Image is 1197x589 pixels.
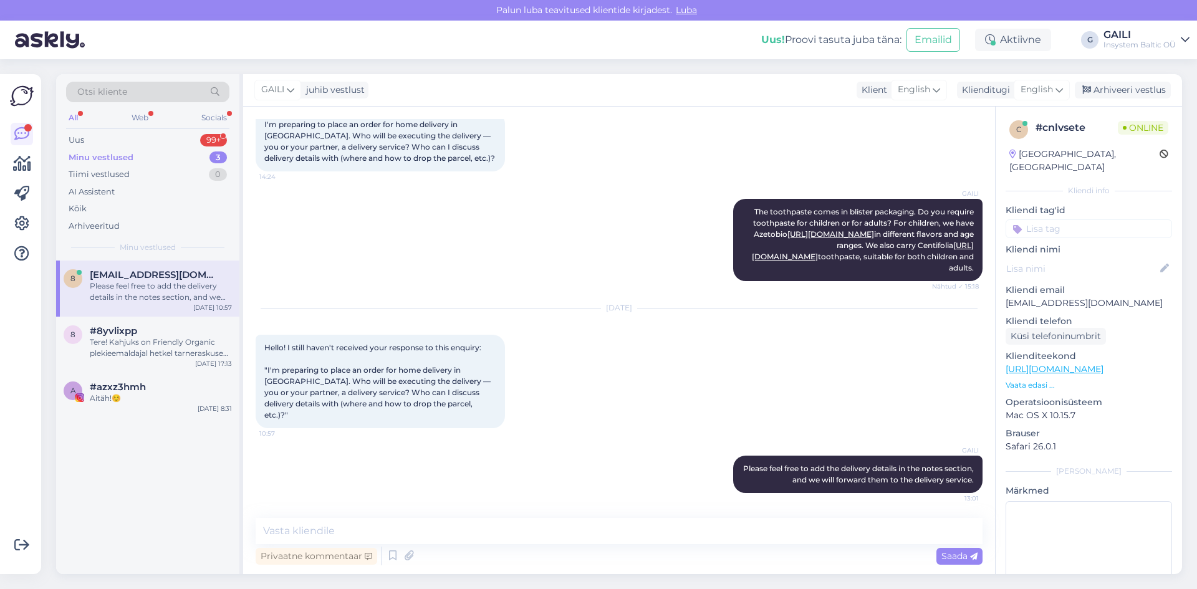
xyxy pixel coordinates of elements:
img: Askly Logo [10,84,34,108]
div: Proovi tasuta juba täna: [761,32,901,47]
div: Tiimi vestlused [69,168,130,181]
span: Otsi kliente [77,85,127,98]
span: English [1021,83,1053,97]
div: Arhiveeritud [69,220,120,232]
div: [DATE] 17:13 [195,359,232,368]
div: 99+ [200,134,227,146]
div: Please feel free to add the delivery details in the notes section, and we will forward them to th... [90,280,232,303]
span: Please feel free to add the delivery details in the notes section, and we will forward them to th... [743,464,976,484]
input: Lisa nimi [1006,262,1158,275]
div: Kõik [69,203,87,215]
div: Küsi telefoninumbrit [1006,328,1106,345]
span: 888.ad.astra@gmail.com [90,269,219,280]
span: #8yvlixpp [90,325,137,337]
div: Tere! Kahjuks on Friendly Organic plekieemaldajal hetkel tarneraskused. Loodame ise [PERSON_NAME]... [90,337,232,359]
p: Brauser [1006,427,1172,440]
div: Klient [857,84,887,97]
div: AI Assistent [69,186,115,198]
p: Safari 26.0.1 [1006,440,1172,453]
span: #azxz3hmh [90,381,146,393]
div: 3 [209,151,227,164]
input: Lisa tag [1006,219,1172,238]
div: Insystem Baltic OÜ [1103,40,1176,50]
p: Kliendi nimi [1006,243,1172,256]
p: [EMAIL_ADDRESS][DOMAIN_NAME] [1006,297,1172,310]
div: Aktiivne [975,29,1051,51]
div: [GEOGRAPHIC_DATA], [GEOGRAPHIC_DATA] [1009,148,1160,174]
div: Kliendi info [1006,185,1172,196]
div: GAILI [1103,30,1176,40]
button: Emailid [906,28,960,52]
span: c [1016,125,1022,134]
p: Kliendi telefon [1006,315,1172,328]
div: [DATE] [256,302,983,314]
span: a [70,386,76,395]
span: 8 [70,330,75,339]
span: I'm preparing to place an order for home delivery in [GEOGRAPHIC_DATA]. Who will be executing the... [264,120,495,163]
p: Mac OS X 10.15.7 [1006,409,1172,422]
div: [DATE] 10:57 [193,303,232,312]
div: G [1081,31,1098,49]
span: Saada [941,550,978,562]
span: Luba [672,4,701,16]
span: 14:24 [259,172,306,181]
span: 10:57 [259,429,306,438]
p: Kliendi tag'id [1006,204,1172,217]
div: Minu vestlused [69,151,133,164]
span: Nähtud ✓ 15:18 [932,282,979,291]
div: Klienditugi [957,84,1010,97]
div: 0 [209,168,227,181]
div: Arhiveeri vestlus [1075,82,1171,98]
div: [PERSON_NAME] [1006,466,1172,477]
div: juhib vestlust [301,84,365,97]
p: Kliendi email [1006,284,1172,297]
p: Märkmed [1006,484,1172,497]
span: Minu vestlused [120,242,176,253]
div: Uus [69,134,84,146]
a: [URL][DOMAIN_NAME] [1006,363,1103,375]
div: Web [129,110,151,126]
span: Online [1118,121,1168,135]
span: GAILI [261,83,284,97]
span: Hello! I still haven't received your response to this enquiry: "I'm preparing to place an order f... [264,343,493,419]
span: 8 [70,274,75,283]
p: Vaata edasi ... [1006,380,1172,391]
span: GAILI [932,446,979,455]
span: 13:01 [932,494,979,503]
a: GAILIInsystem Baltic OÜ [1103,30,1190,50]
span: English [898,83,930,97]
div: Aitäh!☺️ [90,393,232,404]
div: Socials [199,110,229,126]
span: The toothpaste comes in blister packaging. Do you require toothpaste for children or for adults? ... [752,207,976,272]
p: Klienditeekond [1006,350,1172,363]
div: # cnlvsete [1036,120,1118,135]
span: GAILI [932,189,979,198]
a: [URL][DOMAIN_NAME] [787,229,874,239]
div: All [66,110,80,126]
div: [DATE] 8:31 [198,404,232,413]
p: Operatsioonisüsteem [1006,396,1172,409]
b: Uus! [761,34,785,45]
div: Privaatne kommentaar [256,548,377,565]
